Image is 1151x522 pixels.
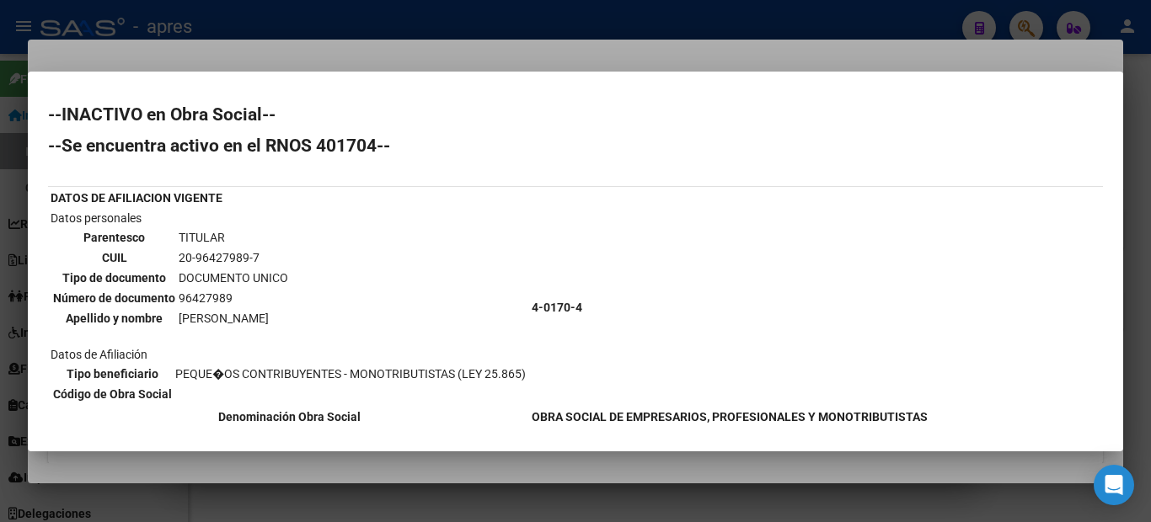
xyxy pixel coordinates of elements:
[52,248,176,267] th: CUIL
[52,365,173,383] th: Tipo beneficiario
[178,248,289,267] td: 20-96427989-7
[52,309,176,328] th: Apellido y nombre
[50,428,529,446] th: Fecha Alta Obra Social
[178,228,289,247] td: TITULAR
[48,137,1103,154] h2: --Se encuentra activo en el RNOS 401704--
[48,106,1103,123] h2: --INACTIVO en Obra Social--
[174,365,527,383] td: PEQUE�OS CONTRIBUYENTES - MONOTRIBUTISTAS (LEY 25.865)
[50,209,529,406] td: Datos personales Datos de Afiliación
[178,269,289,287] td: DOCUMENTO UNICO
[1094,465,1134,505] div: Open Intercom Messenger
[178,289,289,307] td: 96427989
[52,228,176,247] th: Parentesco
[178,309,289,328] td: [PERSON_NAME]
[52,289,176,307] th: Número de documento
[52,269,176,287] th: Tipo de documento
[51,191,222,205] b: DATOS DE AFILIACION VIGENTE
[50,407,529,426] th: Denominación Obra Social
[532,410,928,423] b: OBRA SOCIAL DE EMPRESARIOS, PROFESIONALES Y MONOTRIBUTISTAS
[52,385,173,403] th: Código de Obra Social
[532,430,567,444] b: [DATE]
[532,301,582,314] b: 4-0170-4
